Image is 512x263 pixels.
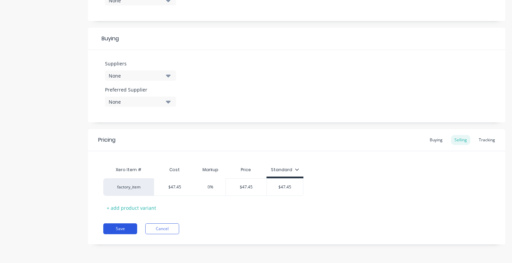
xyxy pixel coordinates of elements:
div: None [109,72,163,79]
button: None [105,70,176,81]
div: Pricing [98,136,115,144]
div: Selling [451,135,470,145]
div: Tracking [475,135,498,145]
div: $47.45 [226,179,267,196]
div: + add product variant [103,203,159,213]
div: None [109,98,163,105]
div: $47.45 [267,179,303,196]
div: Buying [426,135,446,145]
div: 0% [193,179,227,196]
div: $47.45 [154,179,195,196]
div: Xero Item # [103,163,154,177]
div: factory_item [110,184,147,190]
button: Save [103,223,137,234]
div: Buying [88,28,505,50]
button: Cancel [145,223,179,234]
label: Suppliers [105,60,176,67]
div: Cost [154,163,195,177]
div: Standard [271,167,299,173]
div: Markup [195,163,226,177]
div: Price [226,163,267,177]
div: factory_item$47.450%$47.45$47.45 [103,178,303,196]
label: Preferred Supplier [105,86,176,93]
button: None [105,97,176,107]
